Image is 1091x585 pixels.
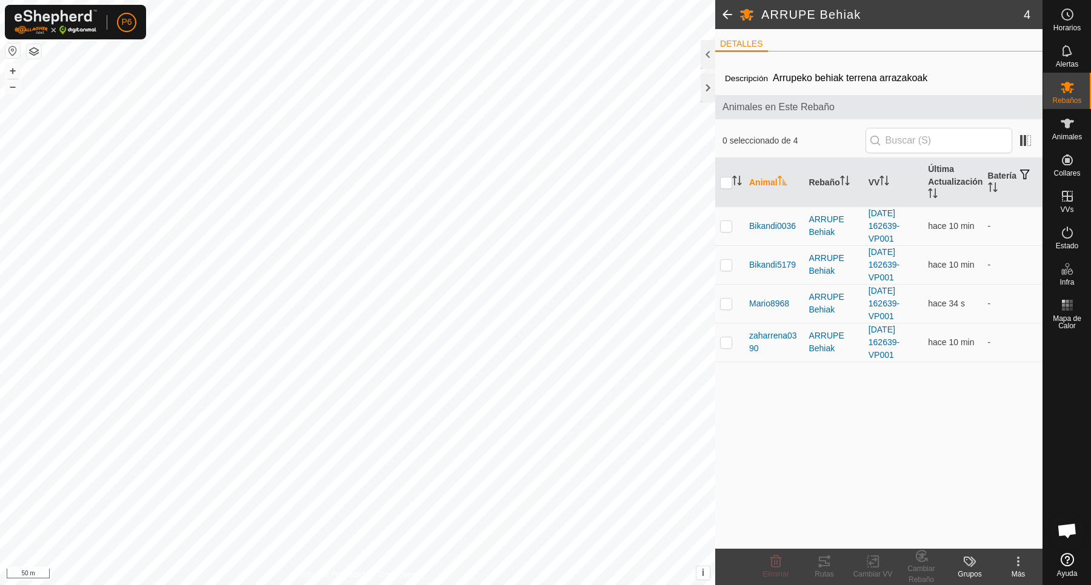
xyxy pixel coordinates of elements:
[744,158,804,207] th: Animal
[1052,97,1081,104] span: Rebaños
[897,563,946,585] div: Cambiar Rebaño
[121,16,132,28] span: P6
[696,566,710,580] button: i
[295,569,365,580] a: Política de Privacidad
[983,284,1043,323] td: -
[1056,242,1078,250] span: Estado
[804,158,863,207] th: Rebaño
[983,158,1043,207] th: Batería
[1024,5,1030,24] span: 4
[749,297,789,310] span: Mario8968
[722,134,866,147] span: 0 seleccionado de 4
[15,10,97,35] img: Logo Gallagher
[749,259,796,271] span: Bikandi5179
[1049,512,1086,549] div: Chat abierto
[928,190,938,200] p-sorticon: Activar para ordenar
[379,569,420,580] a: Contáctenos
[840,177,850,187] p-sorticon: Activar para ordenar
[869,325,899,360] a: [DATE] 162639-VP001
[994,569,1043,580] div: Más
[1052,133,1082,140] span: Animales
[749,329,799,355] span: zaharrena0390
[983,323,1043,362] td: -
[1060,206,1073,213] span: VVs
[864,158,923,207] th: VV
[869,247,899,282] a: [DATE] 162639-VP001
[27,44,41,59] button: Capas del Mapa
[1046,315,1088,329] span: Mapa de Calor
[725,74,768,83] label: Descripción
[869,208,899,243] a: [DATE] 162639-VP001
[5,44,20,58] button: Restablecer Mapa
[928,337,974,347] span: 2 oct 2025, 8:33
[928,221,974,231] span: 2 oct 2025, 8:33
[761,7,1024,22] h2: ARRUPE Behiak
[849,569,897,580] div: Cambiar VV
[879,177,889,187] p-sorticon: Activar para ordenar
[722,100,1035,114] span: Animales en Este Rebaño
[983,245,1043,284] td: -
[946,569,994,580] div: Grupos
[768,68,932,88] span: Arrupeko behiak terrena arrazakoak
[800,569,849,580] div: Rutas
[928,299,965,308] span: 2 oct 2025, 8:43
[1059,279,1074,286] span: Infra
[5,79,20,94] button: –
[866,128,1012,153] input: Buscar (S)
[1053,24,1081,31] span: Horarios
[923,158,983,207] th: Última Actualización
[5,64,20,78] button: +
[1043,548,1091,582] a: Ayuda
[809,213,858,239] div: ARRUPE Behiak
[762,570,789,578] span: Eliminar
[983,207,1043,245] td: -
[869,286,899,321] a: [DATE] 162639-VP001
[1056,61,1078,68] span: Alertas
[988,184,998,194] p-sorticon: Activar para ordenar
[1057,570,1078,577] span: Ayuda
[778,177,787,187] p-sorticon: Activar para ordenar
[749,220,796,233] span: Bikandi0036
[702,567,704,578] span: i
[1053,170,1080,177] span: Collares
[732,177,742,187] p-sorticon: Activar para ordenar
[809,329,858,355] div: ARRUPE Behiak
[809,252,858,277] div: ARRUPE Behiak
[809,291,858,316] div: ARRUPE Behiak
[715,38,768,52] li: DETALLES
[928,260,974,269] span: 2 oct 2025, 8:33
